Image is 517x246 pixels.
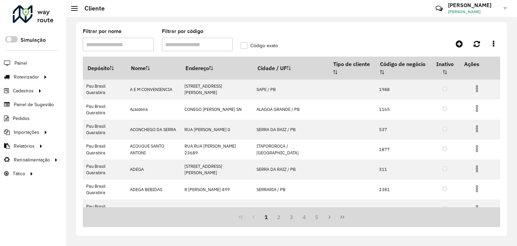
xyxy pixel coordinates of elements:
span: Retroalimentação [14,156,50,163]
td: Pau Brasil Guarabira [83,159,126,179]
td: MAMANGUAPE / PB [253,199,329,219]
td: SERRA DA RAIZ / PB [253,159,329,179]
button: Next Page [323,211,336,223]
th: Ações [459,57,500,71]
td: ALAGOA GRANDE / PB [253,99,329,119]
span: Cadastros [13,87,34,94]
span: Pedidos [13,115,30,122]
th: Código de negócio [375,57,430,80]
th: Cidade / UF [253,57,329,80]
td: 1988 [375,80,430,99]
h2: Cliente [78,5,105,12]
td: Pau Brasil Guarabira [83,120,126,140]
button: 5 [311,211,323,223]
td: SERRARIA / PB [253,180,329,199]
td: ITAPOROROCA / [GEOGRAPHIC_DATA] [253,140,329,159]
label: Código exato [241,42,278,49]
th: Nome [126,57,181,80]
label: Filtrar por nome [83,27,122,35]
button: Last Page [336,211,349,223]
label: Simulação [21,36,46,44]
td: 1165 [375,99,430,119]
button: 1 [260,211,273,223]
span: Painel [14,60,27,67]
td: A E M CONVENIENCIA [126,80,181,99]
td: 1877 [375,140,430,159]
td: Pau Brasil Guarabira [83,140,126,159]
td: R [PERSON_NAME] 499 [181,180,253,199]
th: Inativo [430,57,459,80]
td: Pau Brasil Guarabira [83,80,126,99]
td: 311 [375,159,430,179]
td: [STREET_ADDRESS] [181,199,253,219]
td: Acaideira [126,99,181,119]
td: [PERSON_NAME] [126,199,181,219]
button: 4 [298,211,311,223]
td: SERRA DA RAIZ / PB [253,120,329,140]
span: Relatórios [14,143,35,150]
th: Endereço [181,57,253,80]
span: Painel de Sugestão [14,101,54,108]
td: Pau Brasil Guarabira [83,180,126,199]
td: ADEGA [126,159,181,179]
span: Roteirizador [14,73,39,81]
th: Depósito [83,57,126,80]
td: 537 [375,120,430,140]
td: CONEGO [PERSON_NAME] SN [181,99,253,119]
h3: [PERSON_NAME] [448,2,498,8]
td: Pau Brasil Guarabira [83,199,126,219]
td: ACOUGUE SANTO ANTONI [126,140,181,159]
td: Pau Brasil Guarabira [83,99,126,119]
button: 2 [272,211,285,223]
td: [STREET_ADDRESS][PERSON_NAME] [181,159,253,179]
td: RUA RUA [PERSON_NAME] 23689 [181,140,253,159]
td: ACONCHEGO DA SERRA [126,120,181,140]
td: RUA [PERSON_NAME] 0 [181,120,253,140]
button: 3 [285,211,298,223]
label: Filtrar por código [162,27,203,35]
span: [PERSON_NAME] [448,9,498,15]
td: [STREET_ADDRESS][PERSON_NAME] [181,80,253,99]
span: Tático [13,170,25,177]
th: Tipo de cliente [329,57,375,80]
td: SAPE / PB [253,80,329,99]
td: 2381 [375,180,430,199]
a: Contato Rápido [432,1,446,16]
td: 640 [375,199,430,219]
td: ADEGA BEBIDAS [126,180,181,199]
span: Importações [14,129,39,136]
